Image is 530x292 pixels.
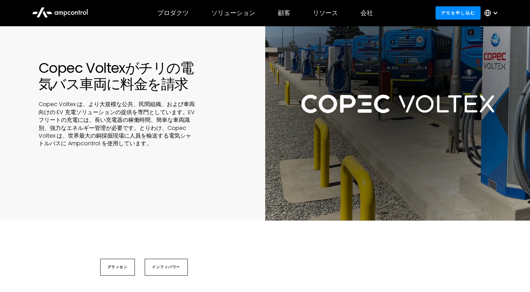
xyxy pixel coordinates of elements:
[360,9,373,17] div: 会社
[108,264,128,270] div: グラッセン
[211,9,255,17] div: ソリューション
[278,9,290,17] div: 顧客
[435,6,481,19] a: デモを申し込む
[39,100,195,147] p: Copec Voltex は、より大規模な公共、民間組織、および車両向けの EV 充電ソリューションの提供を専門としています。EV フリートの充電には、長い充電器の稼働時間、簡単な車両識別、強力...
[39,60,230,92] h1: Copec Voltexがチリの電気バス車両に料金を請求
[313,9,338,17] div: リソース
[157,9,189,17] div: プロダクツ
[152,264,180,270] div: インフィパワー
